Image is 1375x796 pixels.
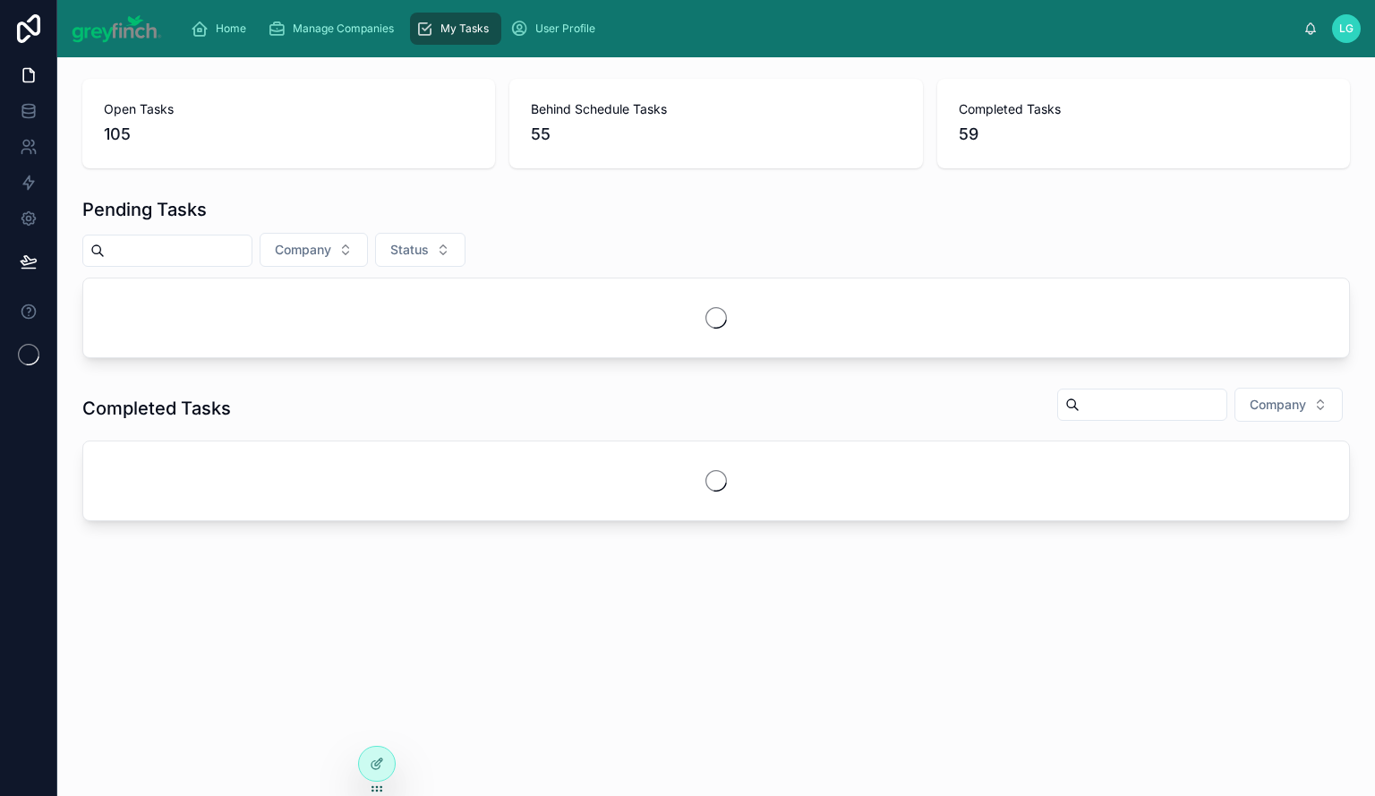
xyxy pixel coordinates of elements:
[375,233,465,267] button: Select Button
[410,13,501,45] a: My Tasks
[959,100,1328,118] span: Completed Tasks
[1234,388,1343,422] button: Select Button
[535,21,595,36] span: User Profile
[176,9,1304,48] div: scrollable content
[531,100,901,118] span: Behind Schedule Tasks
[1250,396,1306,414] span: Company
[216,21,246,36] span: Home
[104,100,474,118] span: Open Tasks
[260,233,368,267] button: Select Button
[82,396,231,421] h1: Completed Tasks
[72,14,162,43] img: App logo
[262,13,406,45] a: Manage Companies
[1339,21,1354,36] span: LG
[185,13,259,45] a: Home
[505,13,608,45] a: User Profile
[104,122,474,147] span: 105
[82,197,207,222] h1: Pending Tasks
[959,122,1328,147] span: 59
[440,21,489,36] span: My Tasks
[390,241,429,259] span: Status
[531,122,901,147] span: 55
[293,21,394,36] span: Manage Companies
[275,241,331,259] span: Company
